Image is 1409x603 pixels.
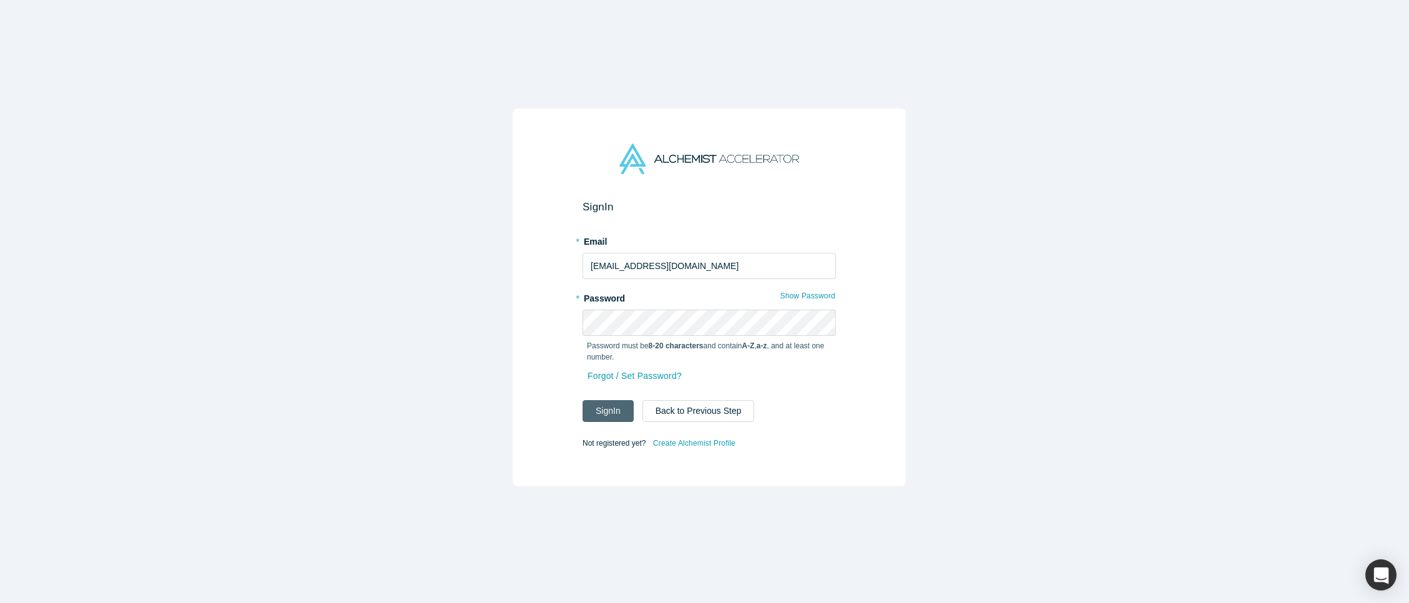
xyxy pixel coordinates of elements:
[583,400,634,422] button: SignIn
[642,400,755,422] button: Back to Previous Step
[587,365,682,387] a: Forgot / Set Password?
[757,341,767,350] strong: a-z
[652,435,736,451] a: Create Alchemist Profile
[742,341,755,350] strong: A-Z
[583,439,646,448] span: Not registered yet?
[587,340,831,363] p: Password must be and contain , , and at least one number.
[583,288,836,305] label: Password
[780,288,836,304] button: Show Password
[583,231,836,248] label: Email
[619,144,799,174] img: Alchemist Accelerator Logo
[583,200,836,213] h2: Sign In
[649,341,704,350] strong: 8-20 characters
